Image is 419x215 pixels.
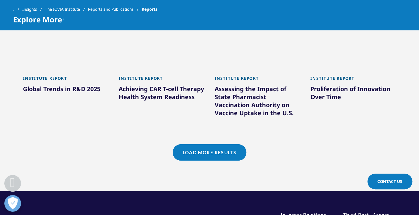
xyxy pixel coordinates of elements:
[45,3,88,15] a: The IQVIA Institute
[310,85,396,103] div: Proliferation of Innovation Over Time
[13,15,62,23] span: Explore More
[4,195,21,212] button: Open Preferences
[142,3,157,15] span: Reports
[119,72,205,118] a: Institute Report Achieving CAR T-cell Therapy Health System Readiness
[23,85,109,95] div: Global Trends in R&D 2025
[215,72,301,134] a: Institute Report Assessing the Impact of State Pharmacist Vaccination Authority on Vaccine Uptake...
[367,174,412,189] a: Contact Us
[23,76,109,85] div: Institute Report
[377,179,402,184] span: Contact Us
[23,72,109,110] a: Institute Report Global Trends in R&D 2025
[310,76,396,85] div: Institute Report
[88,3,142,15] a: Reports and Publications
[310,72,396,118] a: Institute Report Proliferation of Innovation Over Time
[215,85,301,120] div: Assessing the Impact of State Pharmacist Vaccination Authority on Vaccine Uptake in the U.S.
[119,85,205,103] div: Achieving CAR T-cell Therapy Health System Readiness
[119,76,205,85] div: Institute Report
[215,76,301,85] div: Institute Report
[173,144,246,161] a: Load More Results
[22,3,45,15] a: Insights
